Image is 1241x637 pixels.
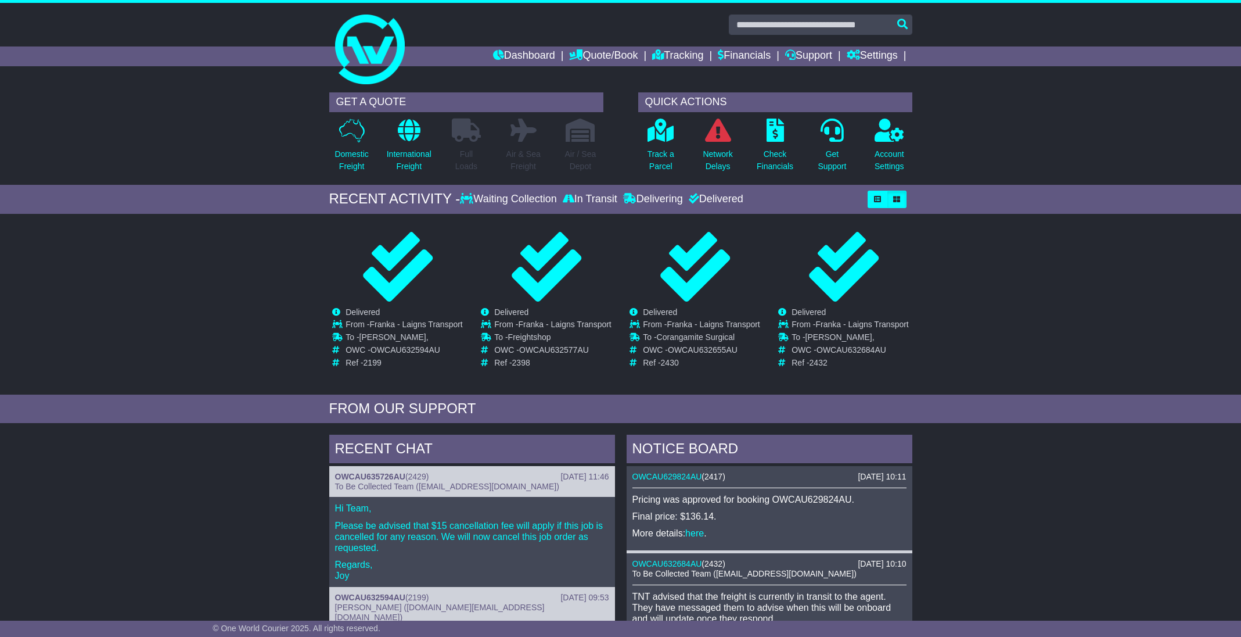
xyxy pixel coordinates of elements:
a: Tracking [652,46,703,66]
p: Full Loads [452,148,481,173]
span: Delivered [792,307,826,317]
div: RECENT CHAT [329,435,615,466]
span: Delivered [643,307,677,317]
td: To - [346,332,463,345]
p: Network Delays [703,148,732,173]
p: Account Settings [875,148,904,173]
p: International Freight [387,148,431,173]
a: OWCAU635726AU [335,472,405,481]
span: To Be Collected Team ([EMAIL_ADDRESS][DOMAIN_NAME]) [632,569,857,578]
a: GetSupport [817,118,847,179]
a: OWCAU632684AU [632,559,702,568]
p: Regards, Joy [335,559,609,581]
span: Franka - Laigns Transport [667,320,760,329]
span: © One World Courier 2025. All rights reserved. [213,624,380,633]
div: RECENT ACTIVITY - [329,191,461,207]
span: [PERSON_NAME] ([DOMAIN_NAME][EMAIL_ADDRESS][DOMAIN_NAME]) [335,603,545,622]
span: [PERSON_NAME], [359,332,429,342]
p: Track a Parcel [648,148,674,173]
p: Get Support [818,148,846,173]
td: From - [643,320,760,332]
div: FROM OUR SUPPORT [329,400,912,417]
span: OWCAU632655AU [668,345,738,355]
td: Ref - [643,358,760,368]
span: 2199 [364,358,382,367]
div: [DATE] 11:46 [560,472,609,482]
td: Ref - [346,358,463,368]
span: Franka - Laigns Transport [815,320,908,329]
p: TNT advised that the freight is currently in transit to the agent. They have messaged them to adv... [632,591,907,625]
span: 2199 [408,593,426,602]
a: Track aParcel [647,118,675,179]
div: Delivered [686,193,743,206]
div: Delivering [620,193,686,206]
td: OWC - [346,345,463,358]
p: Air / Sea Depot [565,148,596,173]
div: ( ) [335,593,609,603]
td: From - [346,320,463,332]
div: Waiting Collection [460,193,559,206]
span: 2429 [408,472,426,481]
div: ( ) [335,472,609,482]
td: Ref - [792,358,909,368]
a: AccountSettings [874,118,905,179]
a: CheckFinancials [756,118,794,179]
div: QUICK ACTIONS [638,92,912,112]
td: To - [643,332,760,345]
a: NetworkDelays [702,118,733,179]
div: In Transit [560,193,620,206]
span: 2398 [512,358,530,367]
td: OWC - [792,345,909,358]
a: DomesticFreight [334,118,369,179]
div: ( ) [632,472,907,482]
span: OWCAU632594AU [370,345,440,355]
div: [DATE] 10:10 [858,559,906,569]
span: Franka - Laigns Transport [369,320,462,329]
span: Delivered [346,307,380,317]
p: Hi Team, [335,503,609,514]
p: Check Financials [757,148,793,173]
span: [PERSON_NAME], [805,332,875,342]
a: OWCAU632594AU [335,593,405,602]
p: Air & Sea Freight [506,148,541,173]
td: OWC - [643,345,760,358]
td: From - [792,320,909,332]
span: 2432 [810,358,828,367]
span: 2432 [704,559,722,568]
a: Support [785,46,832,66]
p: More details: . [632,528,907,539]
div: [DATE] 09:53 [560,593,609,603]
span: 2417 [704,472,722,481]
td: Ref - [494,358,611,368]
td: To - [792,332,909,345]
div: ( ) [632,559,907,569]
div: NOTICE BOARD [627,435,912,466]
div: GET A QUOTE [329,92,603,112]
div: [DATE] 10:11 [858,472,906,482]
span: Delivered [494,307,528,317]
span: Freightshop [508,332,551,342]
span: OWCAU632577AU [519,345,589,355]
a: InternationalFreight [386,118,432,179]
p: Pricing was approved for booking OWCAU629824AU. [632,494,907,505]
span: OWCAU632684AU [816,345,886,355]
td: From - [494,320,611,332]
p: Domestic Freight [334,148,368,173]
a: here [685,528,704,538]
p: Final price: $136.14. [632,511,907,522]
span: 2430 [661,358,679,367]
a: Financials [718,46,771,66]
span: Corangamite Surgical [657,332,735,342]
a: Quote/Book [569,46,638,66]
a: Settings [847,46,898,66]
a: OWCAU629824AU [632,472,702,481]
td: To - [494,332,611,345]
span: Franka - Laigns Transport [518,320,611,329]
span: To Be Collected Team ([EMAIL_ADDRESS][DOMAIN_NAME]) [335,482,559,491]
a: Dashboard [493,46,555,66]
p: Please be advised that $15 cancellation fee will apply if this job is cancelled for any reason. W... [335,520,609,554]
td: OWC - [494,345,611,358]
